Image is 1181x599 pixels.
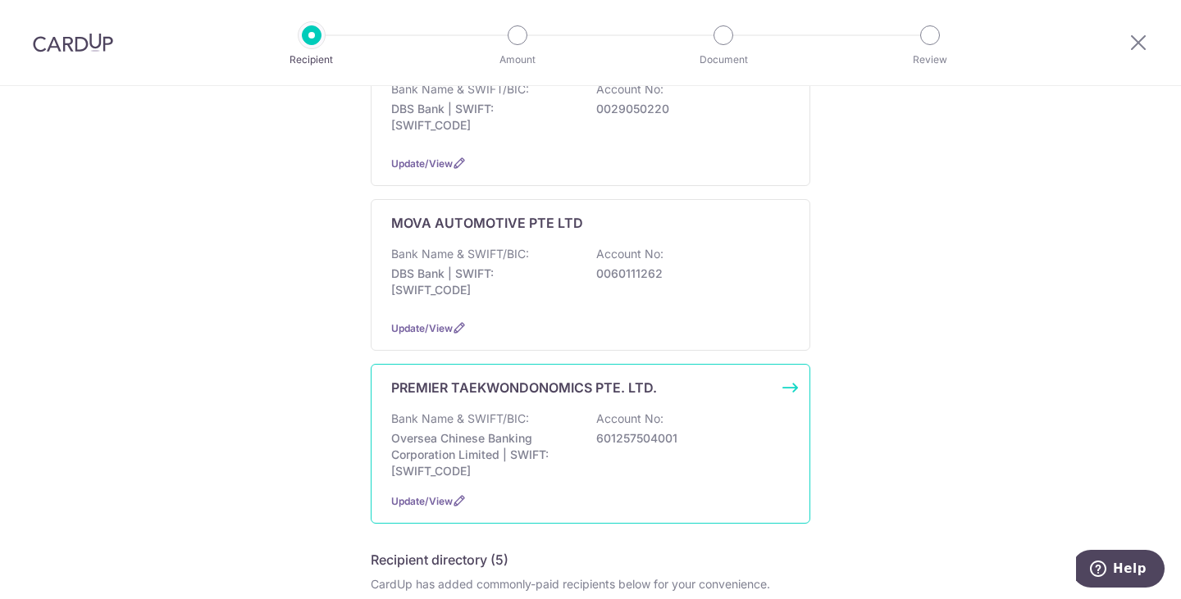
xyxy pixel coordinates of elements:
img: CardUp [33,33,113,52]
p: MOVA AUTOMOTIVE PTE LTD [391,213,583,233]
p: Amount [457,52,578,68]
p: PREMIER TAEKWONDONOMICS PTE. LTD. [391,378,657,397]
p: Review [869,52,991,68]
p: 601257504001 [596,430,780,447]
a: Update/View [391,322,453,334]
p: Bank Name & SWIFT/BIC: [391,246,529,262]
h5: Recipient directory (5) [371,550,508,570]
p: 0029050220 [596,101,780,117]
a: Update/View [391,495,453,507]
div: CardUp has added commonly-paid recipients below for your convenience. [371,576,810,592]
p: Account No: [596,81,663,98]
p: Account No: [596,411,663,427]
p: DBS Bank | SWIFT: [SWIFT_CODE] [391,265,575,298]
a: Update/View [391,157,453,170]
p: 0060111262 [596,265,780,282]
p: Oversea Chinese Banking Corporation Limited | SWIFT: [SWIFT_CODE] [391,430,575,479]
p: DBS Bank | SWIFT: [SWIFT_CODE] [391,101,575,134]
p: Recipient [251,52,372,68]
p: Account No: [596,246,663,262]
p: Document [663,52,784,68]
iframe: Opens a widget where you can find more information [1076,550,1165,591]
p: Bank Name & SWIFT/BIC: [391,81,529,98]
p: Bank Name & SWIFT/BIC: [391,411,529,427]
